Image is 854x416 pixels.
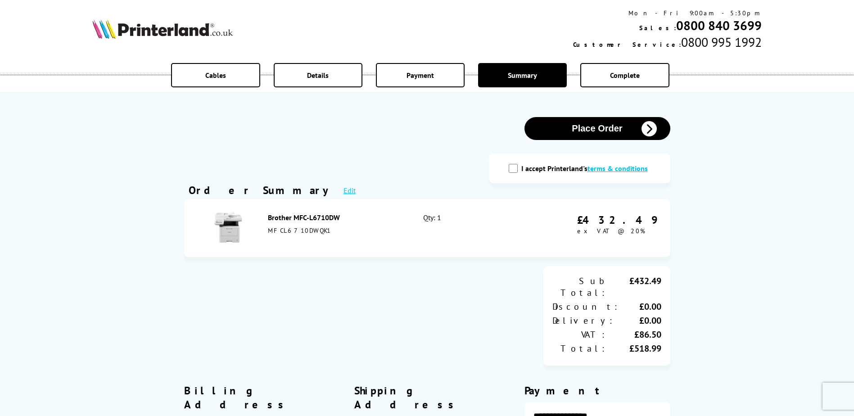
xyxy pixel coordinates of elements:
span: Complete [610,71,640,80]
span: Cables [205,71,226,80]
div: £518.99 [607,343,661,354]
label: I accept Printerland's [521,164,652,173]
div: Brother MFC-L6710DW [268,213,404,222]
div: Sub Total: [552,275,607,298]
div: £432.49 [577,213,657,227]
a: modal_tc [587,164,648,173]
span: Details [307,71,329,80]
span: Sales: [639,24,676,32]
div: Order Summary [189,183,334,197]
span: ex VAT @ 20% [577,227,645,235]
div: Payment [524,384,670,398]
img: Printerland Logo [92,19,233,39]
div: Delivery: [552,315,615,326]
div: VAT: [552,329,607,340]
span: Payment [407,71,434,80]
span: Summary [508,71,537,80]
div: Discount: [552,301,619,312]
div: £432.49 [607,275,661,298]
img: Brother MFC-L6710DW [212,212,244,243]
div: Shipping Address [354,384,500,411]
div: £86.50 [607,329,661,340]
div: Mon - Fri 9:00am - 5:30pm [573,9,762,17]
a: Edit [343,186,356,195]
div: £0.00 [615,315,661,326]
span: 0800 995 1992 [681,34,762,50]
div: Total: [552,343,607,354]
div: Billing Address [184,384,330,411]
a: 0800 840 3699 [676,17,762,34]
div: Qty: 1 [423,213,516,244]
button: Place Order [524,117,670,140]
span: Customer Service: [573,41,681,49]
div: £0.00 [619,301,661,312]
div: MFCL6710DWQK1 [268,226,404,235]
